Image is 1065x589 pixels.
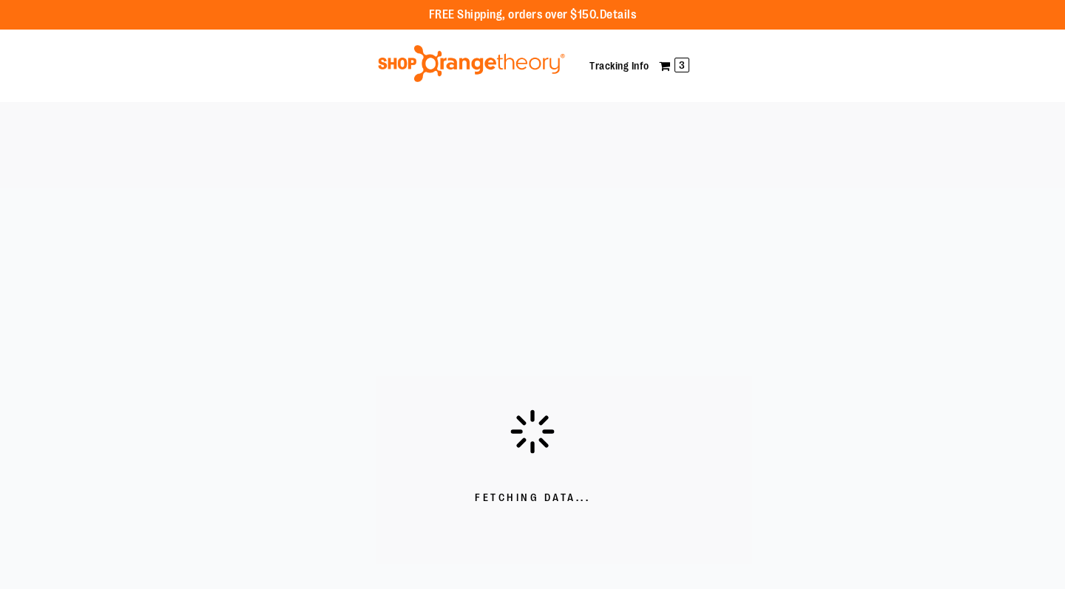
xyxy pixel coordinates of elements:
a: Tracking Info [589,60,649,72]
img: Shop Orangetheory [376,45,567,82]
a: Details [600,8,637,21]
span: Fetching Data... [475,491,590,505]
span: 3 [674,58,689,72]
p: FREE Shipping, orders over $150. [429,7,637,24]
